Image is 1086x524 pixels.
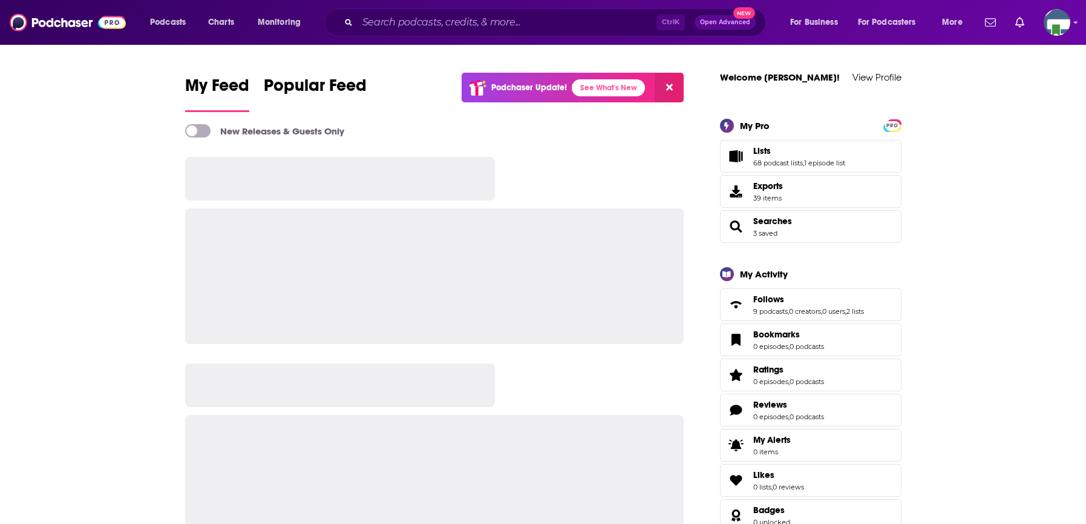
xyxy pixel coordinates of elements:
img: User Profile [1044,9,1070,36]
input: Search podcasts, credits, & more... [358,13,656,32]
span: , [845,307,846,316]
a: PRO [885,120,900,129]
a: 0 episodes [753,377,788,386]
button: Open AdvancedNew [695,15,756,30]
button: open menu [142,13,201,32]
a: My Alerts [720,429,901,462]
a: 0 episodes [753,342,788,351]
button: open menu [934,13,978,32]
span: PRO [885,121,900,130]
a: See What's New [572,79,645,96]
span: Follows [720,288,901,321]
span: , [788,342,790,351]
a: 0 podcasts [790,377,824,386]
a: 0 podcasts [790,342,824,351]
a: Searches [724,218,748,235]
span: Likes [753,469,774,480]
span: Popular Feed [264,75,367,103]
a: Follows [724,296,748,313]
button: open menu [850,13,934,32]
span: Reviews [720,394,901,426]
span: Monitoring [258,14,301,31]
span: Open Advanced [700,19,750,25]
a: Popular Feed [264,75,367,112]
span: , [788,413,790,421]
span: Charts [208,14,234,31]
img: Podchaser - Follow, Share and Rate Podcasts [10,11,126,34]
a: Lists [724,148,748,165]
span: , [771,483,773,491]
span: , [788,377,790,386]
div: Search podcasts, credits, & more... [336,8,777,36]
a: Likes [753,469,804,480]
span: My Alerts [753,434,791,445]
span: Searches [720,210,901,243]
a: Follows [753,294,864,305]
span: My Feed [185,75,249,103]
a: Bookmarks [724,331,748,348]
span: For Business [790,14,838,31]
a: My Feed [185,75,249,112]
a: Ratings [753,364,824,375]
a: Lists [753,145,845,156]
span: Bookmarks [720,323,901,356]
span: Logged in as KCMedia [1044,9,1070,36]
a: 0 creators [789,307,821,316]
span: More [942,14,963,31]
span: 0 items [753,448,791,456]
div: My Activity [740,268,788,280]
span: , [788,307,789,316]
span: Searches [753,216,792,227]
span: Ratings [720,359,901,391]
a: New Releases & Guests Only [185,124,344,138]
a: Show notifications dropdown [1010,12,1029,33]
a: Badges [753,505,790,516]
a: 0 episodes [753,413,788,421]
span: New [733,7,755,19]
span: Follows [753,294,784,305]
button: Show profile menu [1044,9,1070,36]
span: Lists [720,140,901,173]
span: Exports [753,181,783,191]
a: 68 podcast lists [753,159,803,167]
div: My Pro [740,120,770,131]
span: My Alerts [724,437,748,454]
a: Reviews [724,402,748,419]
span: Ctrl K [656,15,685,30]
a: Ratings [724,366,748,383]
span: Reviews [753,399,787,410]
a: Bookmarks [753,329,824,340]
span: Podcasts [150,14,186,31]
button: open menu [249,13,316,32]
span: For Podcasters [858,14,916,31]
a: 0 users [822,307,845,316]
span: 39 items [753,194,783,202]
a: Charts [200,13,241,32]
a: 2 lists [846,307,864,316]
a: View Profile [852,71,901,83]
button: open menu [782,13,853,32]
a: 3 saved [753,229,777,237]
a: Likes [724,472,748,489]
a: 0 podcasts [790,413,824,421]
a: Exports [720,175,901,208]
a: Badges [724,507,748,524]
span: Exports [724,183,748,200]
span: Bookmarks [753,329,800,340]
a: Welcome [PERSON_NAME]! [720,71,840,83]
span: Ratings [753,364,783,375]
a: Reviews [753,399,824,410]
p: Podchaser Update! [491,82,567,93]
a: 0 lists [753,483,771,491]
span: Likes [720,464,901,497]
span: Badges [753,505,785,516]
a: 9 podcasts [753,307,788,316]
a: Show notifications dropdown [980,12,1001,33]
a: 1 episode list [804,159,845,167]
a: 0 reviews [773,483,804,491]
span: , [803,159,804,167]
span: , [821,307,822,316]
span: Lists [753,145,771,156]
